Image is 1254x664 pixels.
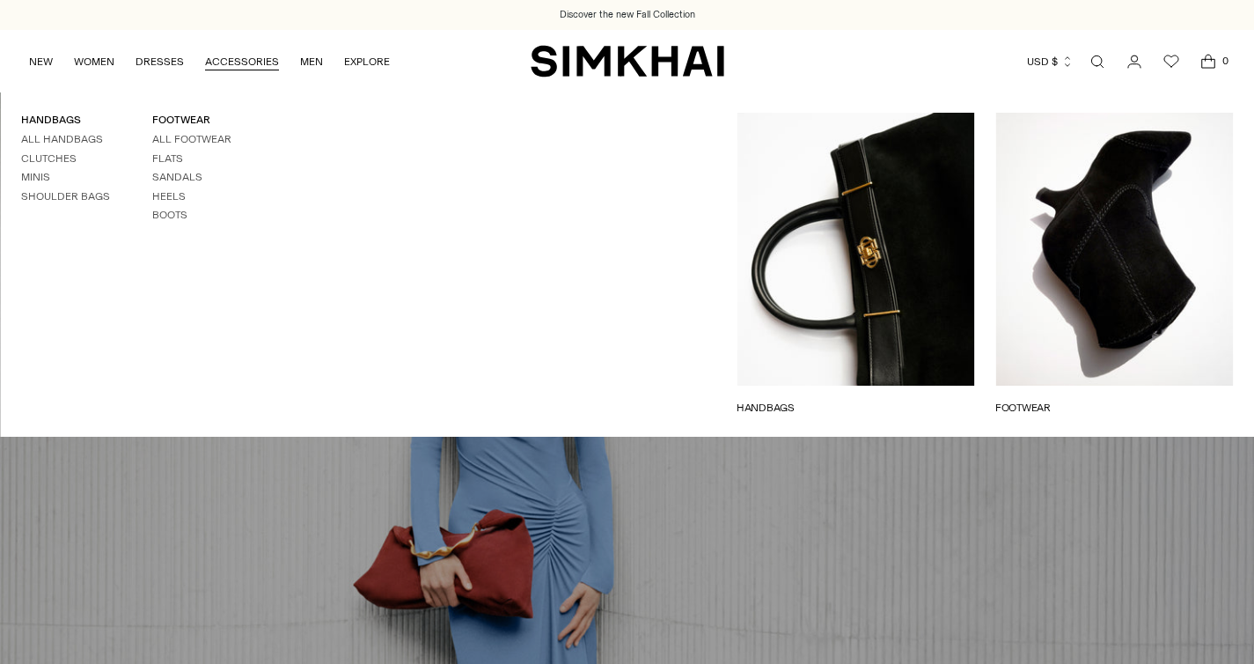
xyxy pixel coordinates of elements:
[1217,53,1233,69] span: 0
[1080,44,1115,79] a: Open search modal
[29,42,53,81] a: NEW
[300,42,323,81] a: MEN
[205,42,279,81] a: ACCESSORIES
[1027,42,1074,81] button: USD $
[560,8,695,22] a: Discover the new Fall Collection
[1154,44,1189,79] a: Wishlist
[136,42,184,81] a: DRESSES
[74,42,114,81] a: WOMEN
[1191,44,1226,79] a: Open cart modal
[1117,44,1152,79] a: Go to the account page
[344,42,390,81] a: EXPLORE
[531,44,724,78] a: SIMKHAI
